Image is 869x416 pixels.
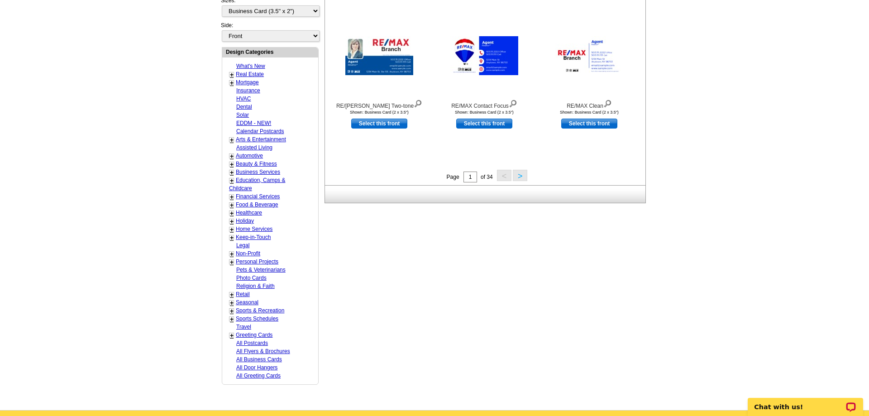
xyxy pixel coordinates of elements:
[456,119,512,129] a: use this design
[236,356,282,363] a: All Business Cards
[481,174,493,180] span: of 34
[230,316,234,323] a: +
[236,104,252,110] a: Dental
[229,177,285,191] a: Education, Camps & Childcare
[434,98,534,110] div: RE/MAX Contact Focus
[236,291,250,297] a: Retail
[351,119,407,129] a: use this design
[230,226,234,233] a: +
[236,348,290,354] a: All Flyers & Brochures
[230,332,234,339] a: +
[236,332,272,338] a: Greeting Cards
[236,373,281,379] a: All Greeting Cards
[236,324,251,330] a: Travel
[450,36,518,75] img: RE/MAX Contact Focus
[236,96,251,102] a: HVAC
[230,136,234,143] a: +
[230,169,234,176] a: +
[221,21,319,43] div: Side:
[509,98,517,108] img: view design details
[513,170,527,181] button: >
[236,267,286,273] a: Pets & Veterinarians
[236,250,260,257] a: Non-Profit
[434,110,534,115] div: Shown: Business Card (2 x 3.5")
[540,110,639,115] div: Shown: Business Card (2 x 3.5")
[236,258,278,265] a: Personal Projects
[230,250,234,258] a: +
[236,210,262,216] a: Healthcare
[230,177,234,184] a: +
[236,226,272,232] a: Home Services
[222,48,318,56] div: Design Categories
[236,275,267,281] a: Photo Cards
[230,161,234,168] a: +
[414,98,422,108] img: view design details
[236,193,280,200] a: Financial Services
[236,79,259,86] a: Mortgage
[236,144,272,151] a: Assisted Living
[236,218,254,224] a: Holiday
[230,234,234,241] a: +
[230,218,234,225] a: +
[329,98,429,110] div: RE/[PERSON_NAME] Two-tone
[236,136,286,143] a: Arts & Entertainment
[561,119,617,129] a: use this design
[230,71,234,78] a: +
[230,153,234,160] a: +
[230,307,234,315] a: +
[236,120,271,126] a: EDDM - NEW!
[236,316,278,322] a: Sports Schedules
[555,36,623,75] img: RE/MAX Clean
[236,63,265,69] a: What's New
[345,36,413,75] img: RE/MAX Blue Two-tone
[540,98,639,110] div: RE/MAX Clean
[603,98,612,108] img: view design details
[236,71,264,77] a: Real Estate
[236,307,284,314] a: Sports & Recreation
[236,87,260,94] a: Insurance
[230,291,234,298] a: +
[236,340,268,346] a: All Postcards
[230,258,234,266] a: +
[230,210,234,217] a: +
[497,170,511,181] button: <
[742,387,869,416] iframe: LiveChat chat widget
[236,128,284,134] a: Calendar Postcards
[447,174,459,180] span: Page
[230,79,234,86] a: +
[236,112,249,118] a: Solar
[236,201,278,208] a: Food & Beverage
[236,234,271,240] a: Keep-in-Touch
[236,364,277,371] a: All Door Hangers
[236,242,249,249] a: Legal
[230,299,234,306] a: +
[236,153,263,159] a: Automotive
[236,169,280,175] a: Business Services
[329,110,429,115] div: Shown: Business Card (2 x 3.5")
[236,283,275,289] a: Religion & Faith
[230,193,234,201] a: +
[236,161,277,167] a: Beauty & Fitness
[230,201,234,209] a: +
[236,299,258,306] a: Seasonal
